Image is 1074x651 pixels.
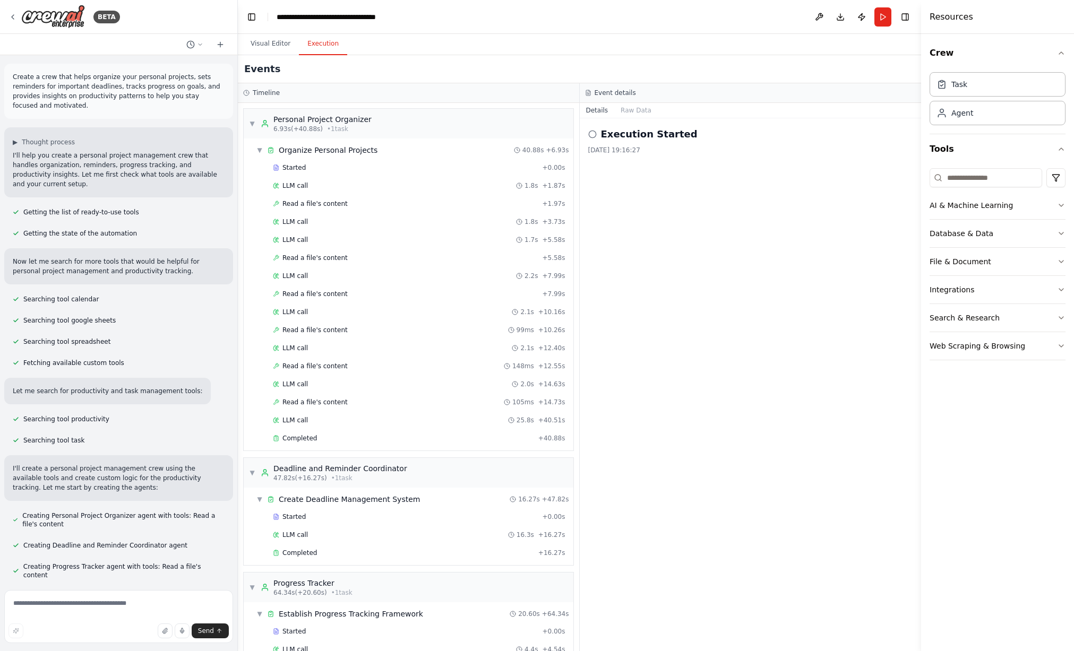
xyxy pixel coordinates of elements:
[930,341,1025,351] div: Web Scraping & Browsing
[546,146,569,154] span: + 6.93s
[614,103,658,118] button: Raw Data
[512,362,534,370] span: 148ms
[930,200,1013,211] div: AI & Machine Learning
[198,627,214,635] span: Send
[538,434,565,442] span: + 40.88s
[256,610,263,618] span: ▼
[930,313,1000,323] div: Search & Research
[930,11,973,23] h4: Resources
[13,138,18,146] span: ▶
[930,134,1066,164] button: Tools
[282,513,306,521] span: Started
[282,627,306,636] span: Started
[930,332,1066,360] button: Web Scraping & Browsing
[898,10,913,24] button: Hide right sidebar
[525,181,538,190] span: 1.8s
[538,531,565,539] span: + 16.27s
[277,12,376,22] nav: breadcrumb
[13,151,225,189] p: I'll help you create a personal project management crew that handles organization, reminders, pro...
[282,326,348,334] span: Read a file's content
[23,208,139,216] span: Getting the list of ready-to-use tools
[282,181,308,190] span: LLM call
[930,256,991,267] div: File & Document
[279,145,377,155] span: Organize Personal Projects
[327,125,348,133] span: • 1 task
[538,362,565,370] span: + 12.55s
[542,627,565,636] span: + 0.00s
[192,623,229,638] button: Send
[273,474,327,482] span: 47.82s (+16.27s)
[930,228,993,239] div: Database & Data
[273,114,372,125] div: Personal Project Organizer
[542,254,565,262] span: + 5.58s
[930,304,1066,332] button: Search & Research
[518,610,540,618] span: 20.60s
[930,276,1066,303] button: Integrations
[601,127,698,142] h2: Execution Started
[522,146,544,154] span: 40.88s
[13,464,225,492] p: I'll create a personal project management crew using the available tools and create custom logic ...
[23,359,124,367] span: Fetching available custom tools
[13,386,202,396] p: Let me search for productivity and task management tools:
[282,380,308,388] span: LLM call
[273,578,353,588] div: Progress Tracker
[282,549,317,557] span: Completed
[23,541,187,550] span: Creating Deadline and Reminder Coordinator agent
[580,103,615,118] button: Details
[22,138,75,146] span: Thought process
[23,337,110,346] span: Searching tool spreadsheet
[282,531,308,539] span: LLM call
[249,468,255,477] span: ▼
[542,163,565,172] span: + 0.00s
[249,119,255,128] span: ▼
[158,623,173,638] button: Upload files
[282,163,306,172] span: Started
[542,513,565,521] span: + 0.00s
[930,164,1066,369] div: Tools
[542,610,569,618] span: + 64.34s
[282,434,317,442] span: Completed
[951,108,973,118] div: Agent
[282,362,348,370] span: Read a file's content
[182,38,208,51] button: Switch to previous chat
[930,38,1066,68] button: Crew
[512,398,534,406] span: 105ms
[282,290,348,298] span: Read a file's content
[525,272,538,280] span: 2.2s
[13,72,225,110] p: Create a crew that helps organize your personal projects, sets reminders for important deadlines,...
[542,199,565,208] span: + 1.97s
[542,290,565,298] span: + 7.99s
[212,38,229,51] button: Start a new chat
[175,623,190,638] button: Click to speak your automation idea
[21,5,85,29] img: Logo
[256,146,263,154] span: ▼
[517,531,534,539] span: 16.3s
[542,272,565,280] span: + 7.99s
[282,199,348,208] span: Read a file's content
[930,248,1066,275] button: File & Document
[13,138,75,146] button: ▶Thought process
[273,125,323,133] span: 6.93s (+40.88s)
[930,192,1066,219] button: AI & Machine Learning
[538,380,565,388] span: + 14.63s
[588,146,913,154] div: [DATE] 19:16:27
[520,308,534,316] span: 2.1s
[282,218,308,226] span: LLM call
[331,588,353,597] span: • 1 task
[930,68,1066,134] div: Crew
[249,583,255,592] span: ▼
[525,236,538,244] span: 1.7s
[23,436,84,445] span: Searching tool task
[273,588,327,597] span: 64.34s (+20.60s)
[542,236,565,244] span: + 5.58s
[23,295,99,303] span: Searching tool calendar
[282,416,308,424] span: LLM call
[930,220,1066,247] button: Database & Data
[282,398,348,406] span: Read a file's content
[542,495,569,504] span: + 47.82s
[22,511,225,528] span: Creating Personal Project Organizer agent with tools: Read a file's content
[538,549,565,557] span: + 16.27s
[930,284,974,295] div: Integrations
[282,272,308,280] span: LLM call
[253,89,280,97] h3: Timeline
